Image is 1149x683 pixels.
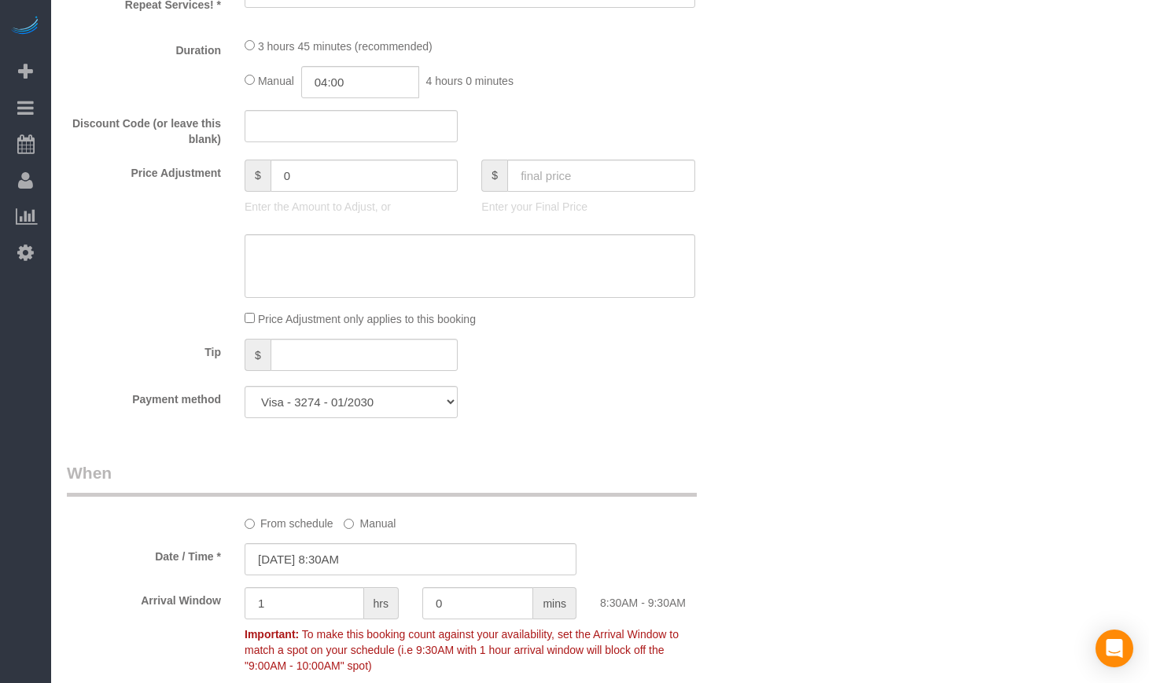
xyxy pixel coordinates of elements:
input: From schedule [245,519,255,529]
div: 8:30AM - 9:30AM [588,587,766,611]
input: Manual [344,519,354,529]
strong: Important: [245,628,299,641]
span: $ [245,339,271,371]
span: $ [481,160,507,192]
p: Enter your Final Price [481,199,694,215]
div: Open Intercom Messenger [1096,630,1133,667]
span: To make this booking count against your availability, set the Arrival Window to match a spot on y... [245,628,679,672]
p: Enter the Amount to Adjust, or [245,199,458,215]
span: $ [245,160,271,192]
span: mins [533,587,576,619]
input: final price [507,160,695,192]
span: 3 hours 45 minutes (recommended) [258,40,433,53]
span: hrs [364,587,399,619]
label: Date / Time * [55,543,233,564]
img: Automaid Logo [9,16,41,38]
label: Tip [55,339,233,360]
label: Manual [344,510,396,531]
input: MM/DD/YYYY HH:MM [245,543,576,575]
label: Discount Code (or leave this blank) [55,110,233,147]
label: Price Adjustment [55,160,233,181]
label: Arrival Window [55,587,233,608]
span: 4 hours 0 minutes [426,75,514,87]
label: From schedule [245,510,333,531]
label: Payment method [55,386,233,407]
legend: When [67,461,697,497]
span: Price Adjustment only applies to this booking [258,313,476,325]
span: Manual [258,75,294,87]
label: Duration [55,37,233,58]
